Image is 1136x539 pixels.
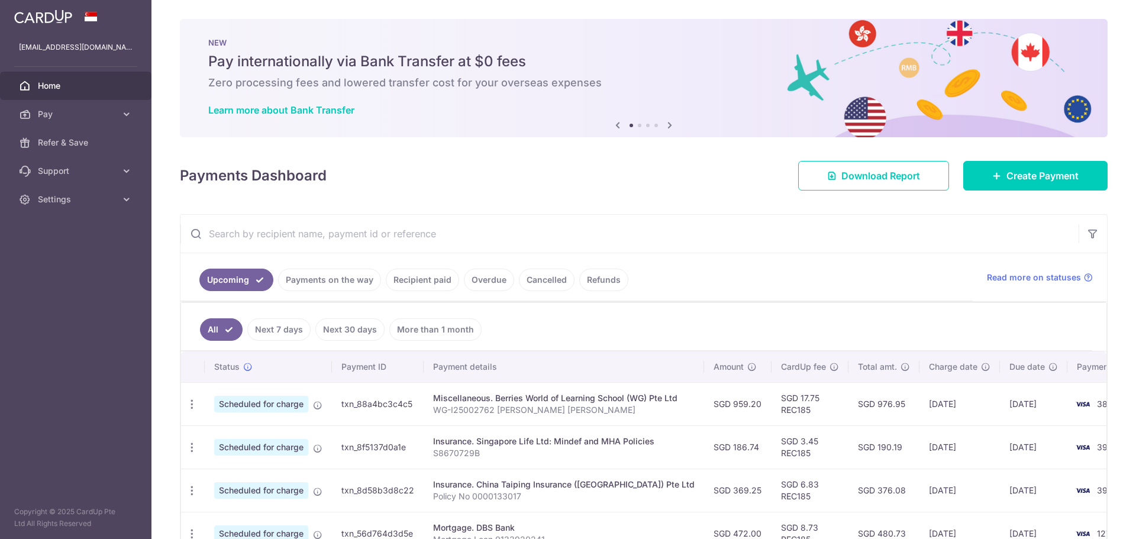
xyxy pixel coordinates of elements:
td: SGD 186.74 [704,425,772,469]
span: Create Payment [1006,169,1079,183]
h6: Zero processing fees and lowered transfer cost for your overseas expenses [208,76,1079,90]
td: txn_8d58b3d8c22 [332,469,424,512]
td: SGD 976.95 [848,382,919,425]
a: Next 30 days [315,318,385,341]
td: SGD 6.83 REC185 [772,469,848,512]
div: Insurance. Singapore Life Ltd: Mindef and MHA Policies [433,435,695,447]
div: Mortgage. DBS Bank [433,522,695,534]
span: Due date [1009,361,1045,373]
h4: Payments Dashboard [180,165,327,186]
a: Payments on the way [278,269,381,291]
p: WG-I25002762 [PERSON_NAME] [PERSON_NAME] [433,404,695,416]
td: SGD 17.75 REC185 [772,382,848,425]
a: Learn more about Bank Transfer [208,104,354,116]
a: Download Report [798,161,949,191]
span: Total amt. [858,361,897,373]
td: [DATE] [1000,469,1067,512]
p: S8670729B [433,447,695,459]
img: Bank Card [1071,397,1095,411]
td: txn_8f5137d0a1e [332,425,424,469]
input: Search by recipient name, payment id or reference [180,215,1079,253]
a: Cancelled [519,269,575,291]
div: Miscellaneous. Berries World of Learning School (WG) Pte Ltd [433,392,695,404]
th: Payment details [424,351,704,382]
p: NEW [208,38,1079,47]
td: SGD 959.20 [704,382,772,425]
div: Insurance. China Taiping Insurance ([GEOGRAPHIC_DATA]) Pte Ltd [433,479,695,490]
span: 3996 [1097,485,1118,495]
img: CardUp [14,9,72,24]
span: Scheduled for charge [214,482,308,499]
img: Bank transfer banner [180,19,1108,137]
span: Charge date [929,361,977,373]
a: Overdue [464,269,514,291]
td: SGD 376.08 [848,469,919,512]
a: All [200,318,243,341]
span: Download Report [841,169,920,183]
span: Support [38,165,116,177]
a: Upcoming [199,269,273,291]
td: SGD 190.19 [848,425,919,469]
td: txn_88a4bc3c4c5 [332,382,424,425]
span: Scheduled for charge [214,396,308,412]
td: [DATE] [1000,425,1067,469]
p: Policy No 0000133017 [433,490,695,502]
h5: Pay internationally via Bank Transfer at $0 fees [208,52,1079,71]
p: [EMAIL_ADDRESS][DOMAIN_NAME] [19,41,133,53]
img: Bank Card [1071,483,1095,498]
td: [DATE] [1000,382,1067,425]
span: Amount [714,361,744,373]
td: [DATE] [919,425,1000,469]
td: SGD 3.45 REC185 [772,425,848,469]
th: Payment ID [332,351,424,382]
td: [DATE] [919,469,1000,512]
span: 3996 [1097,442,1118,452]
a: Create Payment [963,161,1108,191]
span: Settings [38,193,116,205]
span: Home [38,80,116,92]
span: Scheduled for charge [214,439,308,456]
span: Refer & Save [38,137,116,149]
span: 3804 [1097,399,1118,409]
span: Status [214,361,240,373]
a: Read more on statuses [987,272,1093,283]
span: Read more on statuses [987,272,1081,283]
span: Pay [38,108,116,120]
a: Refunds [579,269,628,291]
a: More than 1 month [389,318,482,341]
a: Recipient paid [386,269,459,291]
span: CardUp fee [781,361,826,373]
td: SGD 369.25 [704,469,772,512]
span: 1279 [1097,528,1116,538]
img: Bank Card [1071,440,1095,454]
td: [DATE] [919,382,1000,425]
a: Next 7 days [247,318,311,341]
